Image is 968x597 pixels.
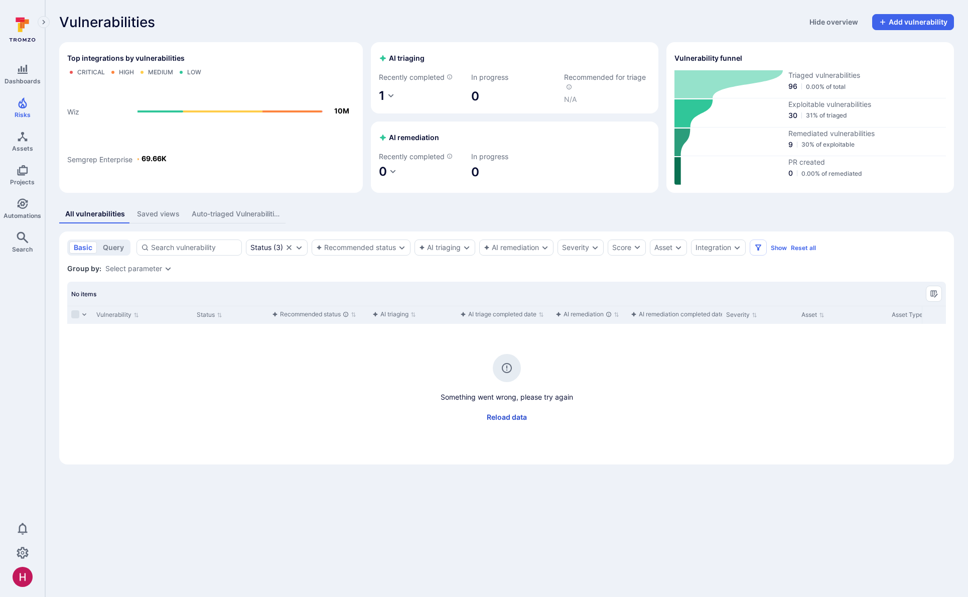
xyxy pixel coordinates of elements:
[788,81,797,91] span: 96
[612,243,631,253] div: Score
[105,265,172,273] div: grouping parameters
[148,68,173,76] div: Medium
[119,68,134,76] div: High
[631,309,724,319] div: AI remediation completed date
[272,309,349,319] div: Recommended status
[788,129,946,139] span: Remediated vulnerabilities
[471,88,558,104] span: 0
[801,141,855,148] span: 30% of exploitable
[192,209,280,219] div: Auto-triaged Vulnerabilities
[372,310,416,318] button: Sort by function(){return k.createElement(hN.A,{direction:"row",alignItems:"center",gap:4},k.crea...
[788,99,946,109] span: Exploitable vulnerabilities
[419,244,461,252] button: AI triaging
[13,567,33,587] img: ACg8ocKzQzwPSwOZT_k9C736TfcBpCStqIZdMR9gXOhJgTaH9y_tsw=s96-c
[788,70,946,80] span: Triaged vulnerabilities
[872,14,954,30] button: Add vulnerability
[59,42,363,193] div: Top integrations by vulnerabilities
[803,14,864,30] button: Hide overview
[250,244,283,252] button: Status(3)
[398,244,406,252] button: Expand dropdown
[67,53,185,63] span: Top integrations by vulnerabilities
[40,18,47,27] i: Expand navigation menu
[285,244,293,252] button: Clear selection
[197,311,222,319] button: Sort by Status
[556,309,612,319] div: AI remediation
[674,244,682,252] button: Expand dropdown
[59,14,155,30] span: Vulnerabilities
[892,311,930,319] button: Sort by Asset Type
[788,157,946,167] span: PR created
[379,152,465,162] span: Recently completed
[460,310,544,318] button: Sort by function(){return k.createElement(hN.A,{direction:"row",alignItems:"center",gap:4},k.crea...
[460,309,536,319] div: AI triage completed date
[59,205,954,223] div: assets tabs
[67,107,79,116] text: Wiz
[295,244,303,252] button: Expand dropdown
[67,80,355,185] svg: Top integrations by vulnerabilities bar
[471,152,558,162] span: In progress
[484,244,539,252] button: AI remediation
[447,74,453,80] svg: AI triaged vulnerabilities in the last 7 days
[372,309,408,319] div: AI triaging
[541,244,549,252] button: Expand dropdown
[71,290,96,298] span: No items
[250,244,271,252] div: Status
[38,16,50,28] button: Expand navigation menu
[15,111,31,118] span: Risks
[696,244,731,252] div: Integration
[334,106,349,115] text: 10M
[926,286,942,302] button: Manage columns
[379,133,439,143] h2: AI remediation
[750,240,767,256] button: Filters
[654,244,672,252] button: Asset
[463,244,471,252] button: Expand dropdown
[591,244,599,252] button: Expand dropdown
[67,392,946,402] p: Something went wrong, please try again
[67,155,132,164] text: Semgrep Enterprise
[791,244,816,252] button: Reset all
[10,178,35,186] span: Projects
[788,140,793,150] span: 9
[801,170,862,177] span: 0.00% of remediated
[142,154,167,163] text: 69.66K
[187,68,201,76] div: Low
[77,68,105,76] div: Critical
[379,164,397,180] button: 0
[806,83,846,90] span: 0.00% of total
[726,311,757,319] button: Sort by Severity
[69,242,97,254] button: basic
[65,209,125,219] div: All vulnerabilities
[4,212,41,219] span: Automations
[98,242,128,254] button: query
[733,244,741,252] button: Expand dropdown
[481,409,533,425] button: Reload data
[12,246,33,253] span: Search
[564,94,650,104] p: N/A
[272,310,356,318] button: Sort by function(){return k.createElement(hN.A,{direction:"row",alignItems:"center",gap:4},k.crea...
[806,111,847,119] span: 31% of triaged
[564,72,650,92] span: Recommended for triage
[379,164,387,179] span: 0
[556,310,619,318] button: Sort by function(){return k.createElement(hN.A,{direction:"row",alignItems:"center",gap:4},k.crea...
[447,153,453,159] svg: AI remediated vulnerabilities in the last 7 days
[608,240,646,256] button: Score
[788,168,793,178] span: 0
[631,310,732,318] button: Sort by function(){return k.createElement(hN.A,{direction:"row",alignItems:"center",gap:4},k.crea...
[5,77,41,85] span: Dashboards
[316,244,396,252] div: Recommended status
[105,265,162,273] button: Select parameter
[137,209,180,219] div: Saved views
[471,72,558,82] span: In progress
[562,244,589,252] button: Severity
[164,265,172,273] button: Expand dropdown
[96,311,139,319] button: Sort by Vulnerability
[379,53,425,63] h2: AI triaging
[674,53,742,63] h2: Vulnerability funnel
[379,72,465,82] span: Recently completed
[566,84,572,90] svg: Vulnerabilities with critical and high severity from supported integrations (SCA/SAST/CSPM) that ...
